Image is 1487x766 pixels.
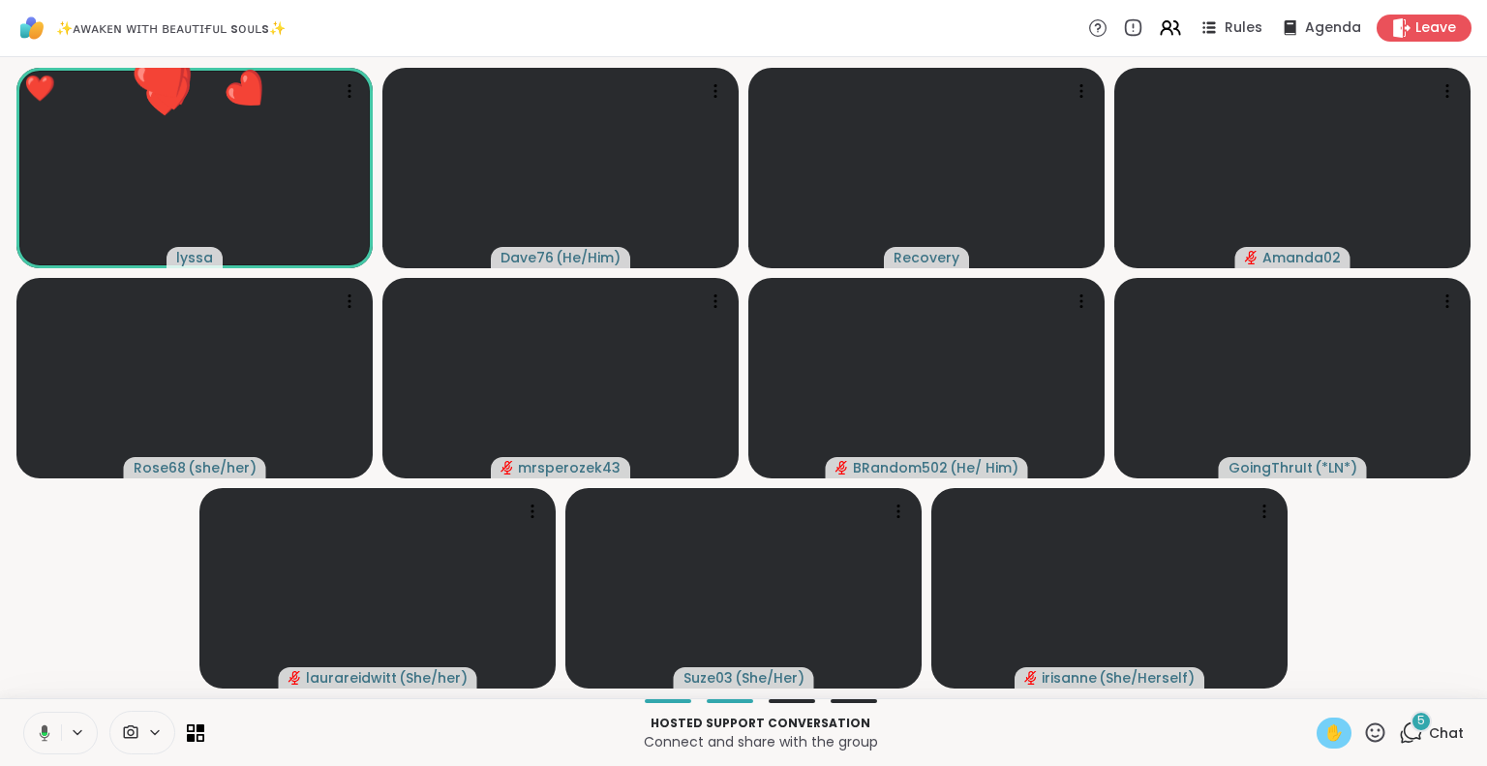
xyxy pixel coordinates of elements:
[1417,713,1425,729] span: 5
[1229,458,1313,477] span: GoingThruIt
[518,458,621,477] span: mrsperozek43
[15,12,48,45] img: ShareWell Logomark
[1429,723,1464,743] span: Chat
[501,461,514,475] span: audio-muted
[1024,671,1038,685] span: audio-muted
[1042,668,1097,688] span: irisanne
[176,248,213,267] span: lyssa
[1415,18,1456,38] span: Leave
[288,671,302,685] span: audio-muted
[835,461,849,475] span: audio-muted
[556,248,621,267] span: ( He/Him )
[399,668,468,688] span: ( She/her )
[950,458,1018,477] span: ( He/ Him )
[1305,18,1361,38] span: Agenda
[134,458,186,477] span: Rose68
[188,458,257,477] span: ( she/her )
[306,668,397,688] span: laurareidwitt
[1262,248,1341,267] span: Amanda02
[216,715,1305,732] p: Hosted support conversation
[198,44,297,142] button: ❤️
[853,458,948,477] span: BRandom502
[735,668,804,688] span: ( She/Her )
[24,70,55,107] div: ❤️
[894,248,959,267] span: Recovery
[1324,721,1344,745] span: ✋
[1225,18,1262,38] span: Rules
[501,248,554,267] span: Dave76
[216,732,1305,751] p: Connect and share with the group
[1245,251,1259,264] span: audio-muted
[56,18,286,38] span: ✨ᴀᴡᴀᴋᴇɴ ᴡɪᴛʜ ʙᴇᴀᴜᴛɪғᴜʟ sᴏᴜʟs✨
[683,668,733,688] span: Suze03
[1099,668,1195,688] span: ( She/Herself )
